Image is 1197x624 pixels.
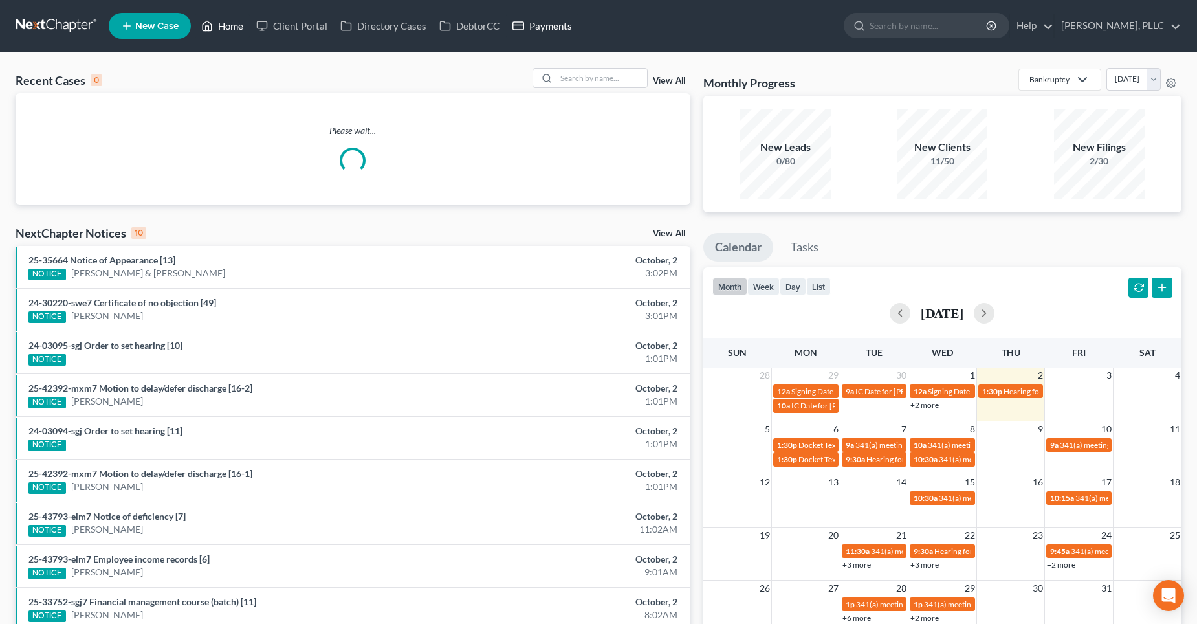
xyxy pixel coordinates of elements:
[1050,493,1074,503] span: 10:15a
[470,267,677,280] div: 3:02PM
[777,386,790,396] span: 12a
[28,425,182,436] a: 24-03094-sgj Order to set hearing [11]
[846,546,870,556] span: 11:30a
[914,454,938,464] span: 10:30a
[1010,14,1053,38] a: Help
[131,227,146,239] div: 10
[470,566,677,579] div: 9:01AM
[921,306,963,320] h2: [DATE]
[934,546,1035,556] span: Hearing for [PERSON_NAME]
[1047,560,1075,570] a: +2 more
[914,599,923,609] span: 1p
[28,596,256,607] a: 25-33752-sgj7 Financial management course (batch) [11]
[1139,347,1156,358] span: Sat
[28,269,66,280] div: NOTICE
[470,254,677,267] div: October, 2
[827,474,840,490] span: 13
[895,474,908,490] span: 14
[914,386,927,396] span: 12a
[1072,347,1086,358] span: Fri
[763,421,771,437] span: 5
[842,613,871,623] a: +6 more
[856,599,1049,609] span: 341(a) meeting for [PERSON_NAME] & [PERSON_NAME]
[779,233,830,262] a: Tasks
[910,613,939,623] a: +2 more
[28,311,66,323] div: NOTICE
[1153,580,1184,611] div: Open Intercom Messenger
[1174,368,1181,383] span: 4
[897,155,987,168] div: 11/50
[1105,368,1113,383] span: 3
[798,454,958,464] span: Docket Text: for BioTAB, LLC [PERSON_NAME]
[963,528,976,543] span: 22
[71,267,225,280] a: [PERSON_NAME] & [PERSON_NAME]
[91,74,102,86] div: 0
[827,368,840,383] span: 29
[1169,528,1181,543] span: 25
[777,454,797,464] span: 1:30p
[928,386,1044,396] span: Signing Date for [PERSON_NAME]
[740,155,831,168] div: 0/80
[1054,155,1145,168] div: 2/30
[1055,14,1181,38] a: [PERSON_NAME], PLLC
[470,438,677,451] div: 1:01PM
[1060,440,1185,450] span: 341(a) meeting for [PERSON_NAME]
[71,480,143,493] a: [PERSON_NAME]
[728,347,747,358] span: Sun
[28,568,66,579] div: NOTICE
[1100,421,1113,437] span: 10
[846,386,854,396] span: 9a
[1029,74,1070,85] div: Bankruptcy
[28,354,66,366] div: NOTICE
[71,309,143,322] a: [PERSON_NAME]
[932,347,953,358] span: Wed
[71,523,143,536] a: [PERSON_NAME]
[470,339,677,352] div: October, 2
[895,581,908,596] span: 28
[855,440,980,450] span: 341(a) meeting for [PERSON_NAME]
[250,14,334,38] a: Client Portal
[470,395,677,408] div: 1:01PM
[924,599,1117,609] span: 341(a) meeting for [PERSON_NAME] & [PERSON_NAME]
[1100,581,1113,596] span: 31
[777,401,790,410] span: 10a
[846,440,854,450] span: 9a
[470,608,677,621] div: 8:02AM
[470,596,677,608] div: October, 2
[1169,474,1181,490] span: 18
[866,347,883,358] span: Tue
[866,454,967,464] span: Hearing for [PERSON_NAME]
[1169,421,1181,437] span: 11
[28,340,182,351] a: 24-03095-sgj Order to set hearing [10]
[470,382,677,395] div: October, 2
[758,474,771,490] span: 12
[135,21,179,31] span: New Case
[1004,386,1042,396] span: Hearing for
[914,546,933,556] span: 9:30a
[16,124,690,137] p: Please wait...
[470,480,677,493] div: 1:01PM
[832,421,840,437] span: 6
[1050,546,1070,556] span: 9:45a
[871,546,1027,556] span: 341(a) meeting for Crescent [PERSON_NAME]
[28,553,210,564] a: 25-43793-elm7 Employee income records [6]
[910,560,939,570] a: +3 more
[1100,528,1113,543] span: 24
[791,401,890,410] span: IC Date for [PERSON_NAME]
[914,440,927,450] span: 10a
[1031,528,1044,543] span: 23
[897,140,987,155] div: New Clients
[758,368,771,383] span: 28
[747,278,780,295] button: week
[963,474,976,490] span: 15
[740,140,831,155] div: New Leads
[28,297,216,308] a: 24-30220-swe7 Certificate of no objection [49]
[982,386,1002,396] span: 1:30p
[470,352,677,365] div: 1:01PM
[1031,581,1044,596] span: 30
[842,560,871,570] a: +3 more
[1037,421,1044,437] span: 9
[28,482,66,494] div: NOTICE
[712,278,747,295] button: month
[470,309,677,322] div: 3:01PM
